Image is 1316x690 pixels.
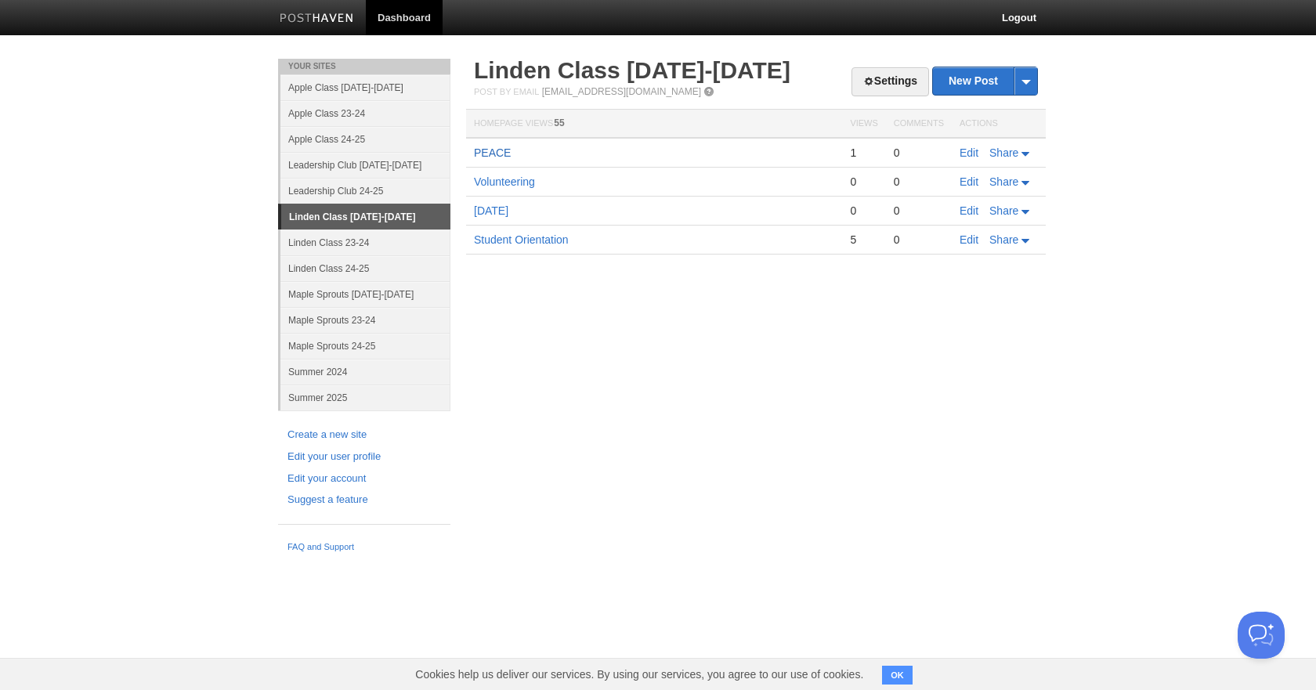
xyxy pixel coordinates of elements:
a: Summer 2024 [280,359,450,385]
li: Your Sites [278,59,450,74]
a: Apple Class 24-25 [280,126,450,152]
a: Create a new site [287,427,441,443]
a: Maple Sprouts [DATE]-[DATE] [280,281,450,307]
a: [DATE] [474,204,508,217]
div: 0 [894,175,944,189]
th: Views [842,110,885,139]
a: Settings [851,67,929,96]
span: 55 [554,117,564,128]
div: 5 [850,233,877,247]
a: Suggest a feature [287,492,441,508]
a: Volunteering [474,175,535,188]
a: Apple Class [DATE]-[DATE] [280,74,450,100]
th: Actions [952,110,1046,139]
span: Share [989,175,1018,188]
th: Comments [886,110,952,139]
div: 0 [850,175,877,189]
img: Posthaven-bar [280,13,354,25]
a: FAQ and Support [287,540,441,555]
a: Linden Class [DATE]-[DATE] [474,57,790,83]
div: 0 [850,204,877,218]
span: Post by Email [474,87,539,96]
div: 0 [894,233,944,247]
a: Apple Class 23-24 [280,100,450,126]
iframe: Help Scout Beacon - Open [1238,612,1285,659]
a: Linden Class 24-25 [280,255,450,281]
a: Edit your user profile [287,449,441,465]
a: Leadership Club [DATE]-[DATE] [280,152,450,178]
a: PEACE [474,146,511,159]
a: Summer 2025 [280,385,450,410]
a: Leadership Club 24-25 [280,178,450,204]
div: 0 [894,146,944,160]
a: Maple Sprouts 24-25 [280,333,450,359]
a: New Post [933,67,1037,95]
a: Edit [960,204,978,217]
a: Edit [960,175,978,188]
div: 0 [894,204,944,218]
a: Edit [960,233,978,246]
span: Share [989,233,1018,246]
a: Edit your account [287,471,441,487]
a: Student Orientation [474,233,569,246]
a: Maple Sprouts 23-24 [280,307,450,333]
span: Cookies help us deliver our services. By using our services, you agree to our use of cookies. [399,659,879,690]
button: OK [882,666,913,685]
div: 1 [850,146,877,160]
span: Share [989,146,1018,159]
a: Linden Class [DATE]-[DATE] [281,204,450,229]
a: Edit [960,146,978,159]
a: [EMAIL_ADDRESS][DOMAIN_NAME] [542,86,701,97]
a: Linden Class 23-24 [280,229,450,255]
span: Share [989,204,1018,217]
th: Homepage Views [466,110,842,139]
